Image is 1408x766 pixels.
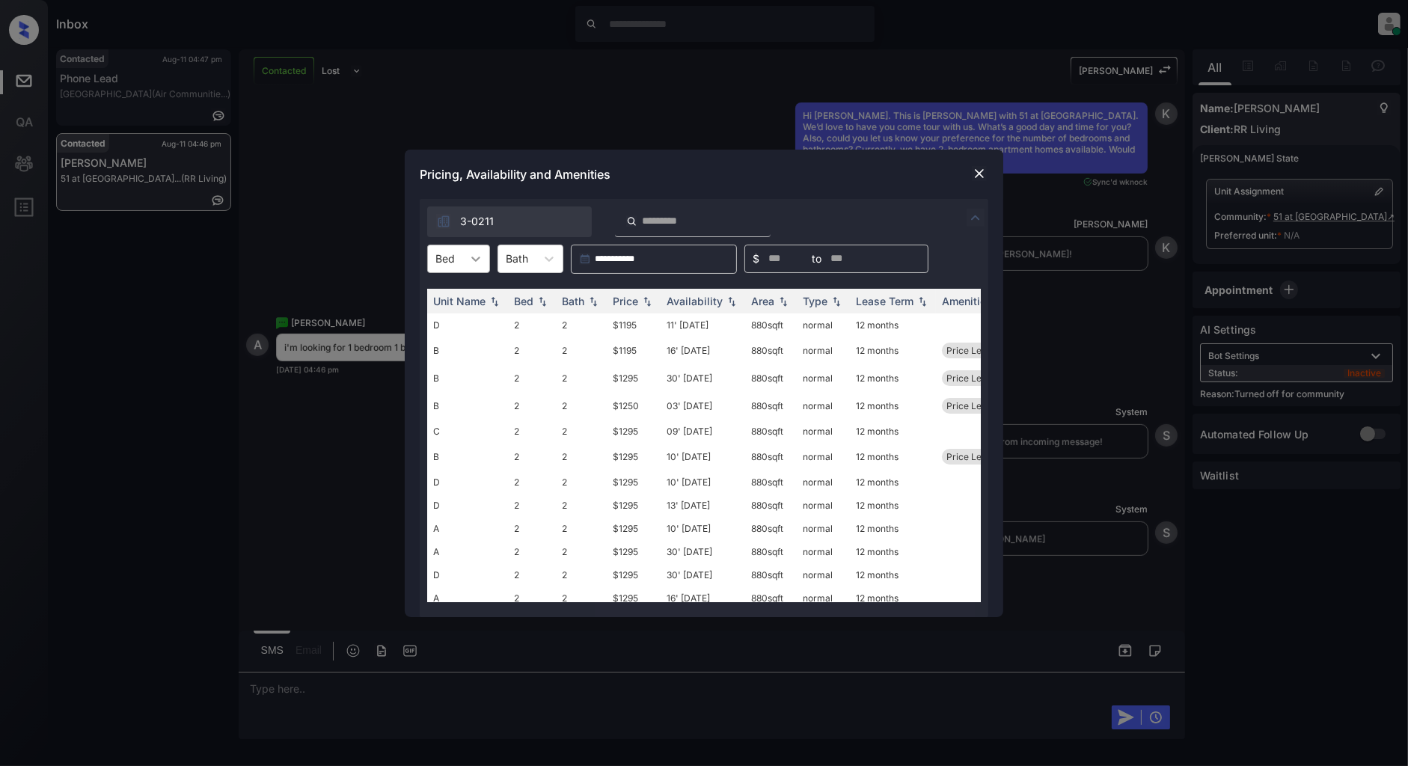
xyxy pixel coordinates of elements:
[850,563,936,586] td: 12 months
[745,364,797,392] td: 880 sqft
[803,295,827,307] div: Type
[745,313,797,337] td: 880 sqft
[607,420,661,443] td: $1295
[946,373,1001,384] span: Price Leader
[745,586,797,610] td: 880 sqft
[850,443,936,471] td: 12 months
[850,364,936,392] td: 12 months
[797,540,850,563] td: normal
[556,471,607,494] td: 2
[613,295,638,307] div: Price
[405,150,1003,199] div: Pricing, Availability and Amenities
[724,295,739,306] img: sorting
[556,313,607,337] td: 2
[556,563,607,586] td: 2
[661,586,745,610] td: 16' [DATE]
[745,563,797,586] td: 880 sqft
[661,337,745,364] td: 16' [DATE]
[797,494,850,517] td: normal
[850,494,936,517] td: 12 months
[745,337,797,364] td: 880 sqft
[661,420,745,443] td: 09' [DATE]
[797,337,850,364] td: normal
[850,471,936,494] td: 12 months
[850,337,936,364] td: 12 months
[850,313,936,337] td: 12 months
[640,295,655,306] img: sorting
[751,295,774,307] div: Area
[776,295,791,306] img: sorting
[812,251,821,267] span: to
[556,517,607,540] td: 2
[745,443,797,471] td: 880 sqft
[745,420,797,443] td: 880 sqft
[946,400,1001,411] span: Price Leader
[797,443,850,471] td: normal
[508,420,556,443] td: 2
[850,540,936,563] td: 12 months
[607,443,661,471] td: $1295
[850,517,936,540] td: 12 months
[607,517,661,540] td: $1295
[460,213,494,230] span: 3-0211
[797,364,850,392] td: normal
[427,494,508,517] td: D
[607,364,661,392] td: $1295
[427,364,508,392] td: B
[661,540,745,563] td: 30' [DATE]
[626,215,637,228] img: icon-zuma
[535,295,550,306] img: sorting
[745,517,797,540] td: 880 sqft
[667,295,723,307] div: Availability
[427,586,508,610] td: A
[556,494,607,517] td: 2
[661,494,745,517] td: 13' [DATE]
[797,563,850,586] td: normal
[607,563,661,586] td: $1295
[797,313,850,337] td: normal
[661,364,745,392] td: 30' [DATE]
[508,517,556,540] td: 2
[427,337,508,364] td: B
[967,209,985,227] img: icon-zuma
[436,214,451,229] img: icon-zuma
[508,313,556,337] td: 2
[753,251,759,267] span: $
[797,586,850,610] td: normal
[556,586,607,610] td: 2
[487,295,502,306] img: sorting
[850,420,936,443] td: 12 months
[508,443,556,471] td: 2
[556,364,607,392] td: 2
[562,295,584,307] div: Bath
[427,563,508,586] td: D
[427,392,508,420] td: B
[607,586,661,610] td: $1295
[661,517,745,540] td: 10' [DATE]
[556,540,607,563] td: 2
[607,540,661,563] td: $1295
[427,313,508,337] td: D
[745,392,797,420] td: 880 sqft
[508,337,556,364] td: 2
[607,392,661,420] td: $1250
[508,494,556,517] td: 2
[607,337,661,364] td: $1195
[433,295,486,307] div: Unit Name
[661,443,745,471] td: 10' [DATE]
[427,517,508,540] td: A
[607,313,661,337] td: $1195
[556,420,607,443] td: 2
[797,471,850,494] td: normal
[508,540,556,563] td: 2
[829,295,844,306] img: sorting
[972,166,987,181] img: close
[946,451,1001,462] span: Price Leader
[850,586,936,610] td: 12 months
[427,540,508,563] td: A
[942,295,992,307] div: Amenities
[745,471,797,494] td: 880 sqft
[661,392,745,420] td: 03' [DATE]
[850,392,936,420] td: 12 months
[556,392,607,420] td: 2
